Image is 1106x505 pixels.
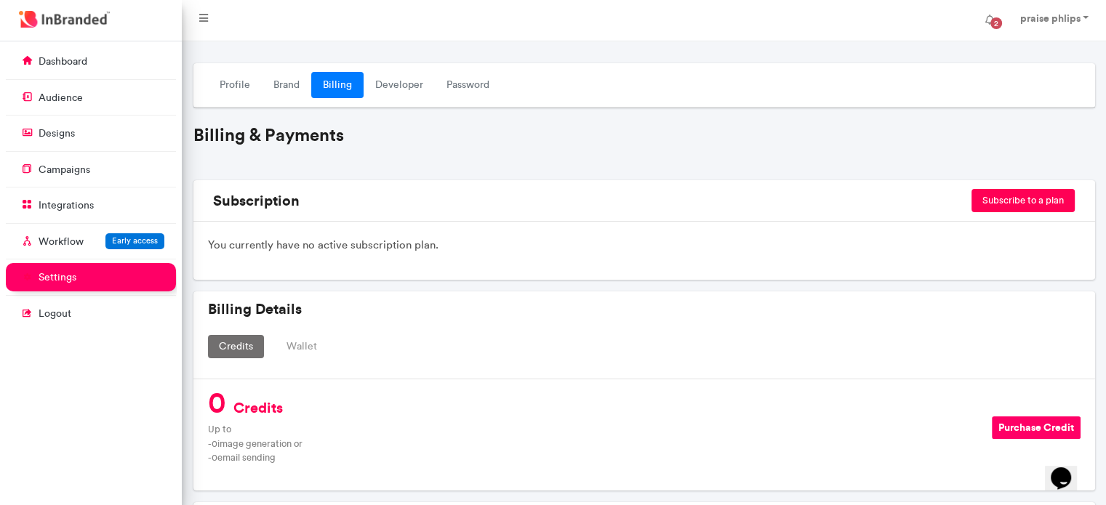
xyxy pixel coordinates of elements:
a: Profile [208,72,262,98]
p: audience [39,91,83,105]
strong: praise phlips [1019,12,1080,25]
p: campaigns [39,163,90,177]
a: Password [435,72,501,98]
h5: Subscription [208,192,499,209]
a: dashboard [6,47,176,75]
p: Up to - 0 image generation or - 0 email sending [208,422,981,464]
span: 2 [990,17,1002,29]
a: settings [6,263,176,291]
a: Developer [364,72,435,98]
p: Workflow [39,235,84,249]
a: Brand [262,72,311,98]
a: designs [6,119,176,147]
span: Early access [112,235,158,246]
a: praise phlips [1005,6,1100,35]
p: settings [39,270,76,285]
p: You currently have no active subscription plan. [208,236,1081,254]
a: Billing [311,72,364,98]
span: Credits [233,398,283,416]
button: 2 [973,6,1005,35]
h4: Billing & Payments [193,125,1095,146]
a: WorkflowEarly access [6,227,176,255]
button: Credits [208,335,264,358]
p: designs [39,126,75,141]
h4: 0 [208,394,283,416]
p: dashboard [39,54,87,69]
button: Wallet [276,335,328,358]
a: audience [6,84,176,111]
iframe: chat widget [1045,447,1091,490]
a: campaigns [6,155,176,183]
p: logout [39,307,71,321]
p: integrations [39,198,94,213]
img: InBranded Logo [15,7,113,31]
button: Purchase Credit [992,416,1081,439]
a: integrations [6,191,176,219]
h5: Billing Details [208,300,1081,318]
button: Subscribe to a plan [971,189,1075,212]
